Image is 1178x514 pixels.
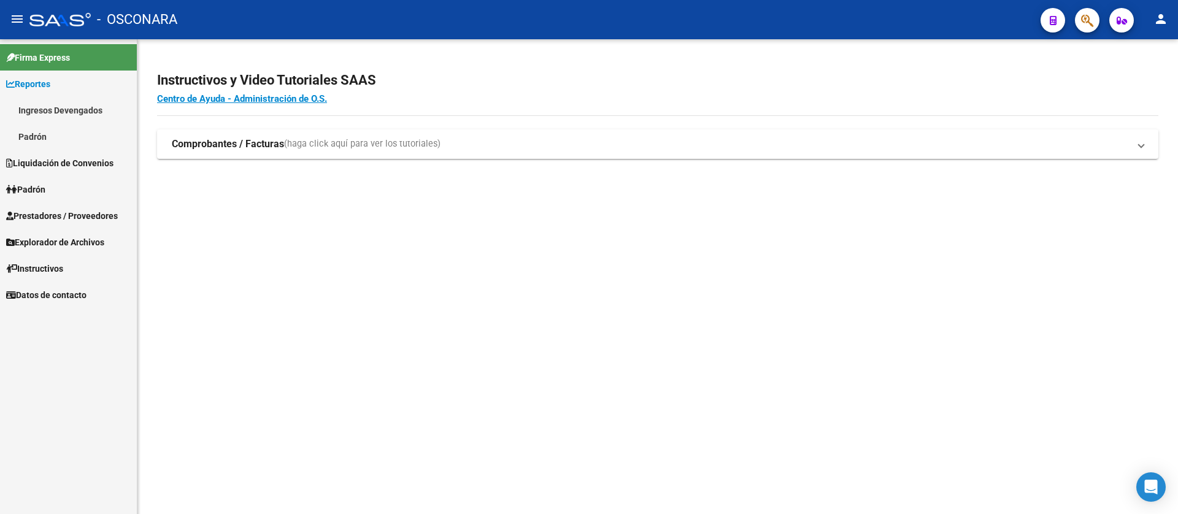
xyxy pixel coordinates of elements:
span: Explorador de Archivos [6,236,104,249]
mat-icon: person [1153,12,1168,26]
mat-icon: menu [10,12,25,26]
span: Padrón [6,183,45,196]
span: Datos de contacto [6,288,87,302]
span: Instructivos [6,262,63,275]
div: Open Intercom Messenger [1136,472,1166,502]
a: Centro de Ayuda - Administración de O.S. [157,93,327,104]
span: (haga click aquí para ver los tutoriales) [284,137,441,151]
span: Firma Express [6,51,70,64]
mat-expansion-panel-header: Comprobantes / Facturas(haga click aquí para ver los tutoriales) [157,129,1158,159]
strong: Comprobantes / Facturas [172,137,284,151]
span: - OSCONARA [97,6,177,33]
span: Prestadores / Proveedores [6,209,118,223]
h2: Instructivos y Video Tutoriales SAAS [157,69,1158,92]
span: Liquidación de Convenios [6,156,114,170]
span: Reportes [6,77,50,91]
